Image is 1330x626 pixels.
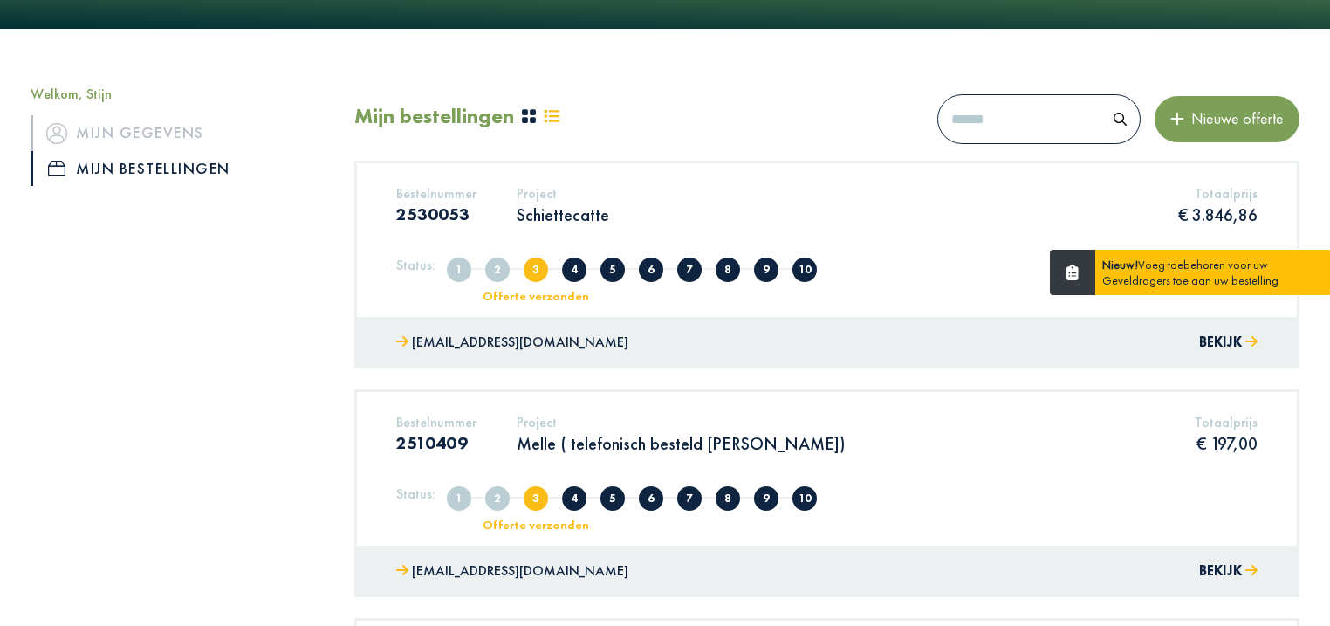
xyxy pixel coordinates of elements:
h5: Bestelnummer [396,185,476,202]
span: Nieuwe offerte [1184,108,1284,128]
span: Offerte in overleg [562,486,586,511]
p: € 3.846,86 [1178,203,1258,226]
button: Nieuwe offerte [1155,96,1299,141]
h5: Totaalprijs [1195,414,1258,430]
h5: Status: [396,485,435,502]
h5: Bestelnummer [396,414,476,430]
a: iconMijn bestellingen [31,151,328,186]
img: icon [46,123,67,144]
span: In productie [677,258,702,282]
a: iconMijn gegevens [31,115,328,150]
span: Volledig [485,486,510,511]
div: Offerte verzonden [464,519,608,531]
span: Klaar voor levering/afhaling [754,258,778,282]
span: Offerte goedgekeurd [639,486,663,511]
h2: Mijn bestellingen [354,104,514,129]
h3: 2510409 [396,432,476,453]
button: Bekijk [1199,330,1258,355]
span: In nabehandeling [716,486,740,511]
h5: Project [517,185,609,202]
span: In productie [677,486,702,511]
span: Offerte goedgekeurd [639,258,663,282]
span: Aangemaakt [447,486,471,511]
span: Volledig [485,258,510,282]
p: Melle ( telefonisch besteld [PERSON_NAME]) [517,432,846,455]
div: Offerte verzonden [464,290,608,302]
h5: Welkom, Stijn [31,86,328,102]
p: € 197,00 [1195,432,1258,455]
span: Aangemaakt [447,258,471,282]
span: Offerte verzonden [524,486,548,511]
h5: Status: [396,257,435,273]
img: search.svg [1114,113,1127,126]
span: Geleverd/afgehaald [792,258,817,282]
span: In nabehandeling [716,258,740,282]
span: Offerte verzonden [524,258,548,282]
span: Offerte in overleg [562,258,586,282]
span: Geleverd/afgehaald [792,486,817,511]
img: icon [48,161,65,176]
p: Schiettecatte [517,203,609,226]
h3: 2530053 [396,203,476,224]
h5: Totaalprijs [1178,185,1258,202]
span: Offerte afgekeurd [600,486,625,511]
span: Klaar voor levering/afhaling [754,486,778,511]
strong: Nieuw! [1102,257,1138,272]
span: Offerte afgekeurd [600,258,625,282]
h5: Project [517,414,846,430]
a: [EMAIL_ADDRESS][DOMAIN_NAME] [396,559,628,584]
a: [EMAIL_ADDRESS][DOMAIN_NAME] [396,330,628,355]
button: Bekijk [1199,559,1258,584]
